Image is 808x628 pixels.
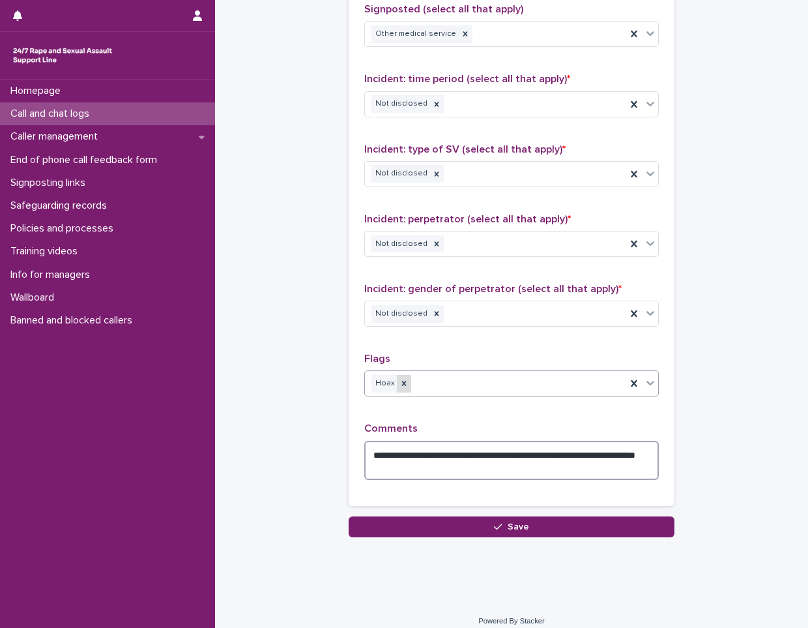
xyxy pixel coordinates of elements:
span: Incident: perpetrator (select all that apply) [364,214,571,224]
p: Banned and blocked callers [5,314,143,327]
img: rhQMoQhaT3yELyF149Cw [10,42,115,68]
p: Info for managers [5,269,100,281]
div: Not disclosed [371,305,429,323]
span: Comments [364,423,418,434]
p: Signposting links [5,177,96,189]
span: Signposted (select all that apply) [364,4,523,14]
p: Safeguarding records [5,200,117,212]
p: Homepage [5,85,71,97]
a: Powered By Stacker [478,617,544,625]
p: Call and chat logs [5,108,100,120]
p: Wallboard [5,292,65,304]
p: Policies and processes [5,222,124,235]
div: Other medical service [371,25,458,43]
span: Incident: time period (select all that apply) [364,74,570,84]
span: Save [508,522,529,531]
div: Hoax [371,375,397,393]
p: Caller management [5,130,108,143]
span: Incident: gender of perpetrator (select all that apply) [364,284,622,294]
p: Training videos [5,245,88,258]
button: Save [349,516,674,537]
p: End of phone call feedback form [5,154,167,166]
div: Not disclosed [371,165,429,183]
span: Flags [364,353,390,364]
div: Not disclosed [371,95,429,113]
div: Not disclosed [371,235,429,253]
span: Incident: type of SV (select all that apply) [364,144,566,155]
